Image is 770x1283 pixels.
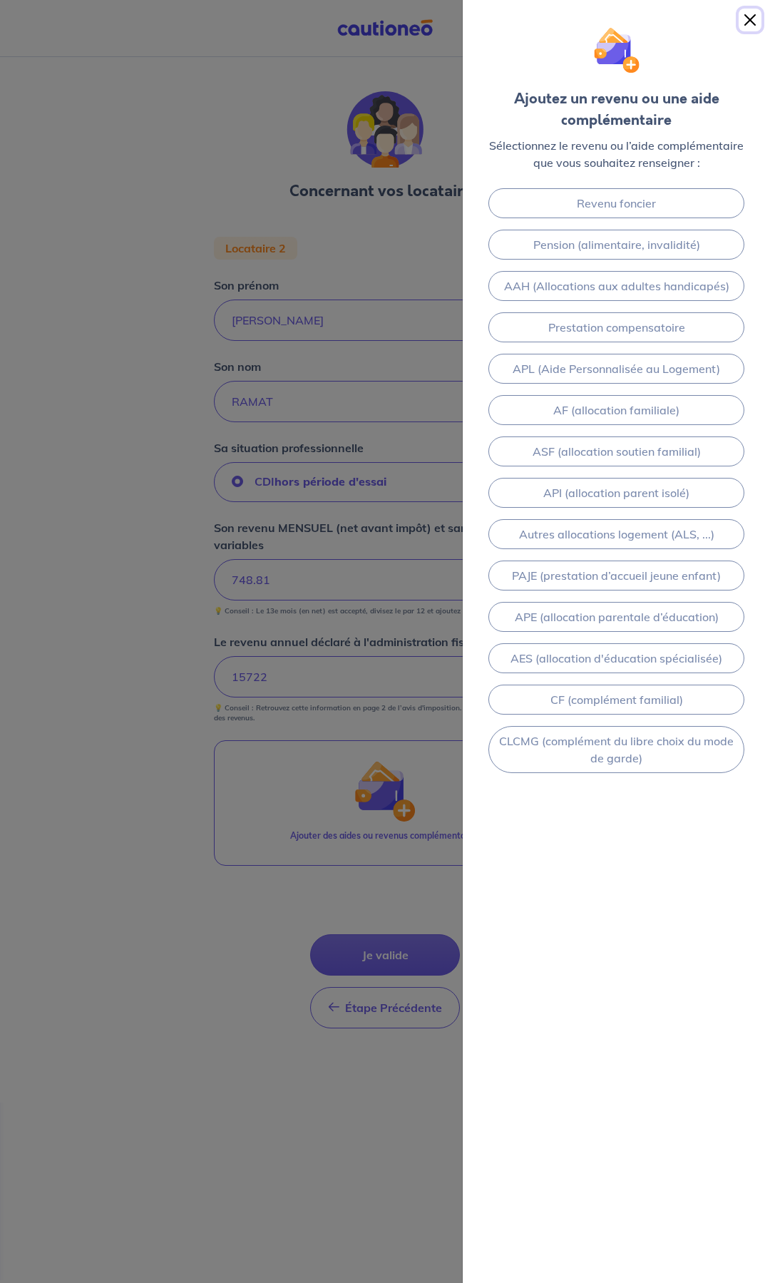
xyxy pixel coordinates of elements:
[488,519,744,549] a: Autres allocations logement (ALS, ...)
[488,354,744,384] a: APL (Aide Personnalisée au Logement)
[488,726,744,773] a: CLCMG (complément du libre choix du mode de garde)
[488,561,744,591] a: PAJE (prestation d’accueil jeune enfant)
[486,137,747,171] p: Sélectionnez le revenu ou l’aide complémentaire que vous souhaitez renseigner :
[488,436,744,466] a: ASF (allocation soutien familial)
[488,685,744,715] a: CF (complément familial)
[488,230,744,260] a: Pension (alimentaire, invalidité)
[488,395,744,425] a: AF (allocation familiale)
[488,602,744,632] a: APE (allocation parentale d’éducation)
[593,27,640,73] img: illu_wallet.svg
[488,643,744,673] a: AES (allocation d'éducation spécialisée)
[488,312,744,342] a: Prestation compensatoire
[488,271,744,301] a: AAH (Allocations aux adultes handicapés)
[739,9,761,31] button: Close
[486,88,747,131] div: Ajoutez un revenu ou une aide complémentaire
[488,478,744,508] a: API (allocation parent isolé)
[488,188,744,218] a: Revenu foncier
